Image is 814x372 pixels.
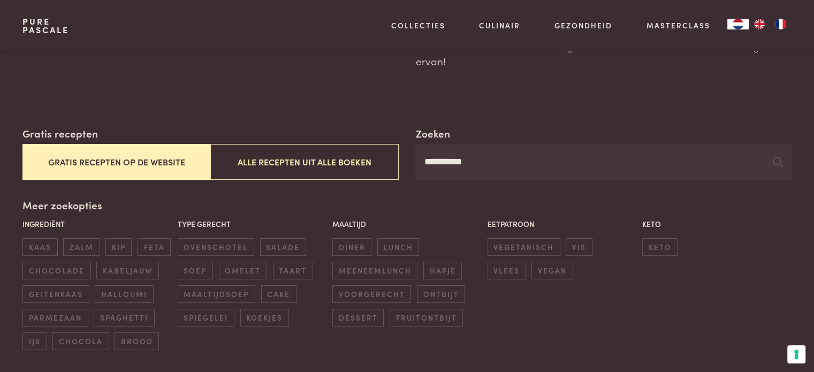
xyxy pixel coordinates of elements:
[138,238,171,256] span: feta
[423,262,462,279] span: hapje
[273,262,313,279] span: taart
[531,262,573,279] span: vegan
[95,285,153,303] span: halloumi
[178,238,254,256] span: ovenschotel
[727,19,792,29] aside: Language selected: Nederlands
[391,20,445,31] a: Collecties
[415,126,450,141] label: Zoeken
[488,238,560,256] span: vegetarisch
[105,238,132,256] span: kip
[642,238,678,256] span: keto
[332,218,482,230] p: Maaltijd
[377,238,419,256] span: lunch
[332,309,384,327] span: dessert
[554,20,612,31] a: Gezondheid
[22,262,90,279] span: chocolade
[390,309,463,327] span: fruitontbijt
[646,20,710,31] a: Masterclass
[261,285,296,303] span: cake
[332,285,411,303] span: voorgerecht
[417,285,465,303] span: ontbijt
[178,262,213,279] span: soep
[210,144,398,180] button: Alle recepten uit alle boeken
[749,19,792,29] ul: Language list
[770,19,792,29] a: FR
[260,238,306,256] span: salade
[332,262,417,279] span: meeneemlunch
[727,19,749,29] a: NL
[22,332,47,350] span: ijs
[22,17,69,34] a: PurePascale
[94,309,154,327] span: spaghetti
[488,218,637,230] p: Eetpatroon
[787,345,805,363] button: Uw voorkeuren voor toestemming voor trackingtechnologieën
[219,262,267,279] span: omelet
[642,218,792,230] p: Keto
[63,238,100,256] span: zalm
[488,262,526,279] span: vlees
[96,262,158,279] span: kabeljauw
[22,285,89,303] span: geitenkaas
[22,144,210,180] button: Gratis recepten op de website
[52,332,109,350] span: chocola
[178,218,327,230] p: Type gerecht
[22,309,88,327] span: parmezaan
[240,309,289,327] span: koekjes
[566,238,592,256] span: vis
[115,332,159,350] span: brood
[22,218,172,230] p: Ingrediënt
[178,309,234,327] span: spiegelei
[22,238,57,256] span: kaas
[178,285,255,303] span: maaltijdsoep
[479,20,520,31] a: Culinair
[727,19,749,29] div: Language
[749,19,770,29] a: EN
[22,126,98,141] label: Gratis recepten
[332,238,371,256] span: diner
